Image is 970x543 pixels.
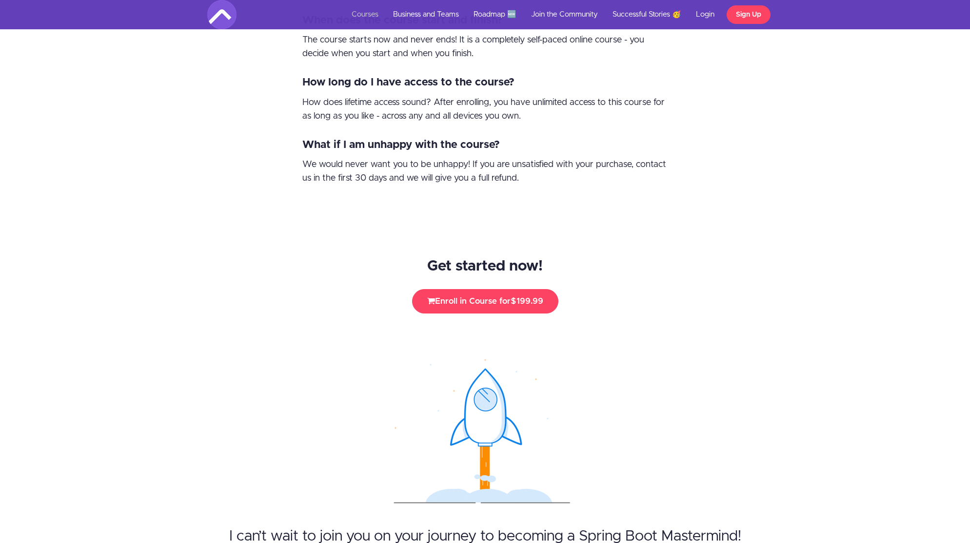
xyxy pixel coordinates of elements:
[302,158,668,185] div: We would never want you to be unhappy! If you are unsatisfied with your purchase, contact us in t...
[302,138,668,153] div: What if I am unhappy with the course?
[412,289,558,313] button: Enroll in Course for$199.99
[302,96,668,123] div: How does lifetime access sound? After enrolling, you have unlimited access to this course for as ...
[302,33,668,61] div: The course starts now and never ends! It is a completely self-paced online course - you decide wh...
[302,75,668,90] div: How long do I have access to the course?
[511,297,543,305] span: $199.99
[727,5,771,24] a: Sign Up
[368,343,602,519] img: giphy.gif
